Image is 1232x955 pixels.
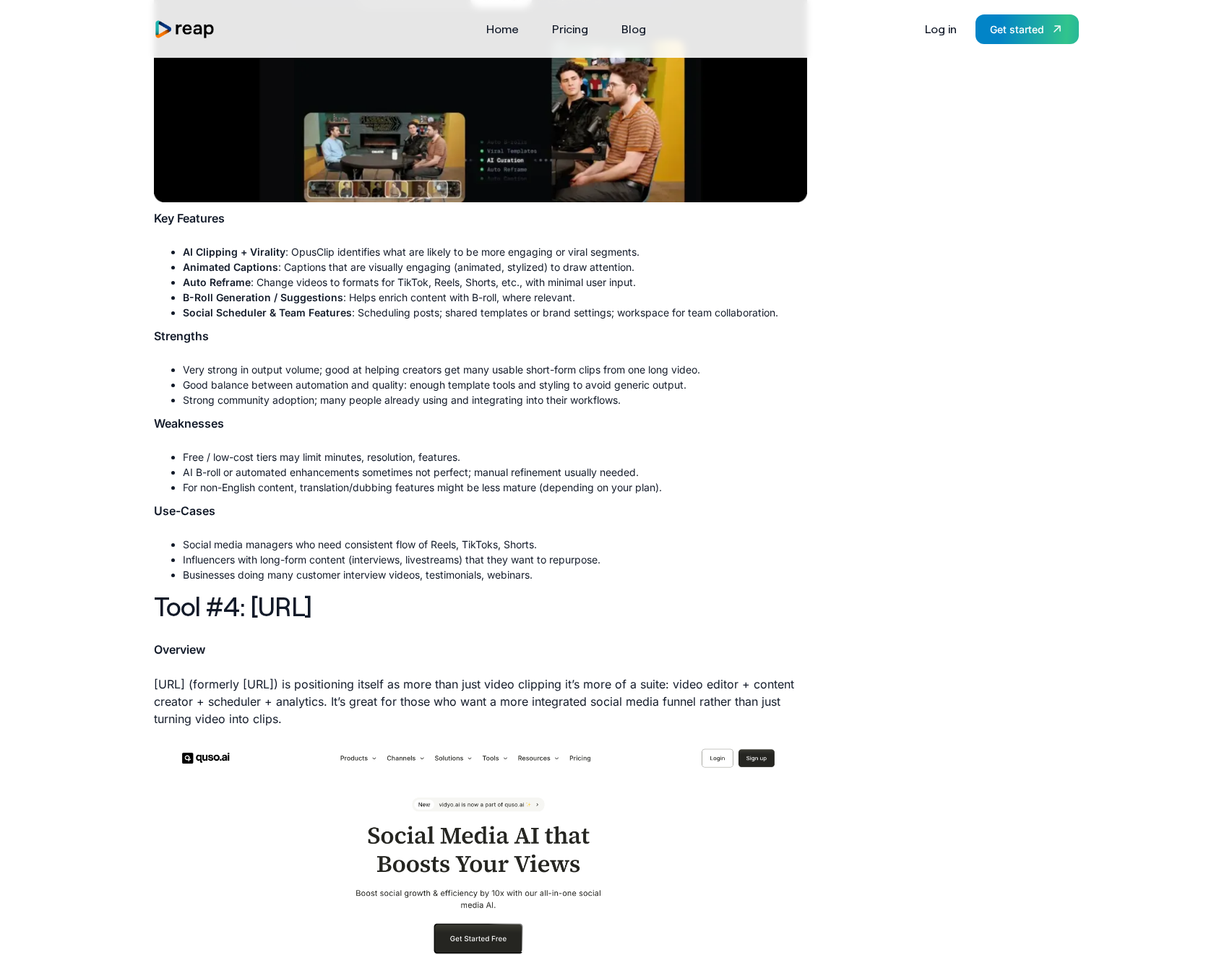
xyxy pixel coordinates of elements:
[183,552,807,567] li: Influencers with long-form content (interviews, livestreams) that they want to repurpose.
[975,14,1079,44] a: Get started
[614,17,653,40] a: Blog
[154,329,209,343] strong: Strengths
[183,306,352,319] strong: Social Scheduler & Team Features
[183,275,807,290] li: : Change videos to formats for TikTok, Reels, Shorts, etc., with minimal user input.
[183,480,807,495] li: For non-English content, translation/dubbing features might be less mature (depending on your plan).
[183,291,343,303] strong: B-Roll Generation / Suggestions
[183,464,807,480] li: AI B-roll or automated enhancements sometimes not perfect; manual refinement usually needed.
[183,537,807,552] li: Social media managers who need consistent flow of Reels, TikToks, Shorts.
[154,20,216,39] img: reap logo
[154,589,807,623] h2: Tool #4: [URL]
[183,246,285,258] strong: AI Clipping + Virality
[183,244,807,259] li: : OpusClip identifies what are likely to be more engaging or viral segments.
[154,504,215,518] strong: Use-Cases
[154,20,216,39] a: home
[183,259,807,275] li: : Captions that are visually engaging (animated, stylized) to draw attention.
[479,17,526,40] a: Home
[183,449,807,464] li: Free / low-cost tiers may limit minutes, resolution, features.
[183,392,807,407] li: Strong community adoption; many people already using and integrating into their workflows.
[154,211,225,225] strong: Key Features
[154,416,224,431] strong: Weaknesses
[154,642,205,657] strong: Overview
[183,362,807,377] li: Very strong in output volume; good at helping creators get many usable short-form clips from one ...
[183,377,807,392] li: Good balance between automation and quality: enough template tools and styling to avoid generic o...
[918,17,964,40] a: Log in
[183,567,807,582] li: Businesses doing many customer interview videos, testimonials, webinars.
[154,675,807,727] p: [URL] (formerly [URL]) is positioning itself as more than just video clipping it’s more of a suit...
[990,22,1044,37] div: Get started
[183,290,807,305] li: : Helps enrich content with B-roll, where relevant.
[183,261,278,273] strong: Animated Captions
[183,305,807,320] li: : Scheduling posts; shared templates or brand settings; workspace for team collaboration.
[545,17,595,40] a: Pricing
[183,276,251,288] strong: Auto Reframe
